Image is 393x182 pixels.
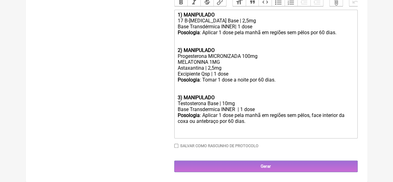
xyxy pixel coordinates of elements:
[174,161,358,172] input: Gerar
[180,143,258,148] label: Salvar como rascunho de Protocolo
[177,30,199,35] strong: Posologia
[177,53,354,71] div: Progesterona MICRONIZADA 100mg MELATONINA 1MG Astaxantina | 2,5mg
[177,24,354,30] div: Base Transdérmica INNER| 1 dose
[177,18,354,24] div: 17 B-[MEDICAL_DATA] Base | 2,5mg
[177,77,199,83] strong: Posologia
[177,100,354,106] div: Testosterona Base | 10mg
[177,112,354,136] div: : Aplicar 1 dose pela manhã em regiões sem pêlos, face interior da coxa ou antebraço por 60 dias.
[177,77,354,95] div: : Tomar 1 dose a noite por 60 dias.
[177,71,354,77] div: Excipiente Qsp | 1 dose
[177,106,354,112] div: Base Transdermica INNER | 1 dose
[177,95,214,100] strong: 3) MANIPULADO
[177,47,214,53] strong: 2) MANIPULADO
[177,30,354,47] div: : Aplicar 1 dose pela manhã em regiões sem pêlos por 60 dias.
[177,112,199,118] strong: Posologia
[177,12,214,18] strong: 1) MANIPULADO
